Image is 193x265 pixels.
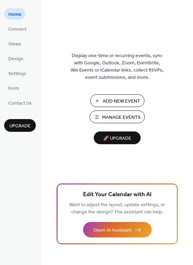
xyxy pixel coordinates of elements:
[4,82,23,94] a: Form
[102,114,141,121] span: Manage Events
[4,97,36,108] a: Contact Us
[4,119,36,132] button: Upgrade
[93,227,132,234] span: Open AI Assistant
[8,85,19,92] span: Form
[83,190,152,200] span: Edit Your Calendar with AI
[83,222,152,237] button: Open AI Assistant
[4,23,31,34] a: Connect
[98,134,136,143] span: 🚀 Upgrade
[103,98,140,105] span: Add New Event
[4,67,30,79] a: Settings
[8,55,23,63] span: Design
[9,123,31,130] span: Upgrade
[90,110,145,123] button: Manage Events
[4,53,28,64] a: Design
[4,38,25,49] a: Views
[71,52,164,81] span: Display one-time or recurring events, sync with Google, Outlook, Zoom, Eventbrite, Wix Events or ...
[69,200,165,217] span: Want to adjust the layout, update settings, or change the design? The assistant can help.
[90,94,144,107] button: Add New Event
[94,131,141,144] button: 🚀 Upgrade
[8,11,21,18] span: Home
[4,8,26,20] a: Home
[8,41,21,48] span: Views
[8,100,32,107] span: Contact Us
[8,70,26,77] span: Settings
[8,26,27,33] span: Connect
